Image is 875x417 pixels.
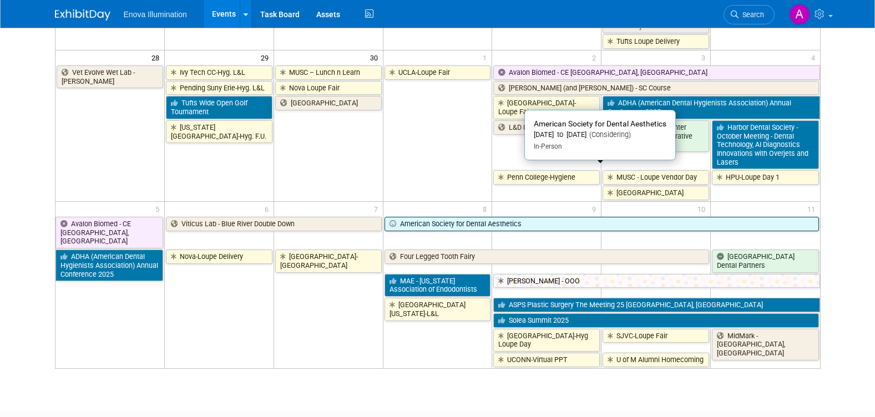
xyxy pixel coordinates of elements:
[275,65,382,80] a: MUSC – Lunch n Learn
[55,217,163,248] a: Avalon Biomed - CE [GEOGRAPHIC_DATA], [GEOGRAPHIC_DATA]
[603,170,709,185] a: MUSC - Loupe Vendor Day
[166,120,272,143] a: [US_STATE][GEOGRAPHIC_DATA]-Hyg. F.U.
[55,250,163,281] a: ADHA (American Dental Hygienists Association) Annual Conference 2025
[534,143,562,150] span: In-Person
[534,130,666,140] div: [DATE] to [DATE]
[696,202,710,216] span: 10
[260,50,274,64] span: 29
[264,202,274,216] span: 6
[385,298,491,321] a: [GEOGRAPHIC_DATA][US_STATE]-L&L
[603,34,709,49] a: Tufts Loupe Delivery
[603,96,820,119] a: ADHA (American Dental Hygienists Association) Annual Conference 2025
[493,353,600,367] a: UCONN-Virtual PPT
[700,50,710,64] span: 3
[493,65,820,80] a: Avalon Biomed - CE [GEOGRAPHIC_DATA], [GEOGRAPHIC_DATA]
[166,250,272,264] a: Nova-Loupe Delivery
[482,50,492,64] span: 1
[275,250,382,272] a: [GEOGRAPHIC_DATA]-[GEOGRAPHIC_DATA]
[493,170,600,185] a: Penn College-Hygiene
[591,50,601,64] span: 2
[493,81,818,95] a: [PERSON_NAME] (and [PERSON_NAME]) - SC Course
[724,5,775,24] a: Search
[493,120,600,135] a: L&D Hygiene Study Club
[385,217,819,231] a: American Society for Dental Aesthetics
[166,81,272,95] a: Pending Suny Erie-Hyg. L&L
[806,202,820,216] span: 11
[586,130,631,139] span: (Considering)
[166,96,272,119] a: Tufts Wide Open Golf Tournament
[603,329,709,343] a: SJVC-Loupe Fair
[739,11,764,19] span: Search
[369,50,383,64] span: 30
[385,65,491,80] a: UCLA-Loupe Fair
[712,120,818,170] a: Harbor Dental Society - October Meeting - Dental Technology, AI Diagnostics Innovations with Over...
[712,250,818,272] a: [GEOGRAPHIC_DATA] Dental Partners
[712,170,818,185] a: HPU-Loupe Day 1
[275,81,382,95] a: Nova Loupe Fair
[493,298,820,312] a: ASPS Plastic Surgery The Meeting 25 [GEOGRAPHIC_DATA], [GEOGRAPHIC_DATA]
[55,9,110,21] img: ExhibitDay
[275,96,382,110] a: [GEOGRAPHIC_DATA]
[493,313,818,328] a: Solea Summit 2025
[154,202,164,216] span: 5
[810,50,820,64] span: 4
[603,353,709,367] a: U of M Alumni Homecoming
[493,274,820,288] a: [PERSON_NAME] - OOO
[124,10,187,19] span: Enova Illumination
[385,250,710,264] a: Four Legged Tooth Fairy
[603,186,709,200] a: [GEOGRAPHIC_DATA]
[385,274,491,297] a: MAE - [US_STATE] Association of Endodontists
[373,202,383,216] span: 7
[57,65,163,88] a: Vet Evolve Wet Lab - [PERSON_NAME]
[482,202,492,216] span: 8
[712,329,818,360] a: MidMark - [GEOGRAPHIC_DATA], [GEOGRAPHIC_DATA]
[493,329,600,352] a: [GEOGRAPHIC_DATA]-Hyg Loupe Day
[534,119,666,128] span: American Society for Dental Aesthetics
[150,50,164,64] span: 28
[166,65,272,80] a: Ivy Tech CC-Hyg. L&L
[493,96,600,119] a: [GEOGRAPHIC_DATA]-Loupe Fair
[166,217,382,231] a: Viticus Lab - Blue River Double Down
[789,4,810,25] img: Andrea Miller
[591,202,601,216] span: 9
